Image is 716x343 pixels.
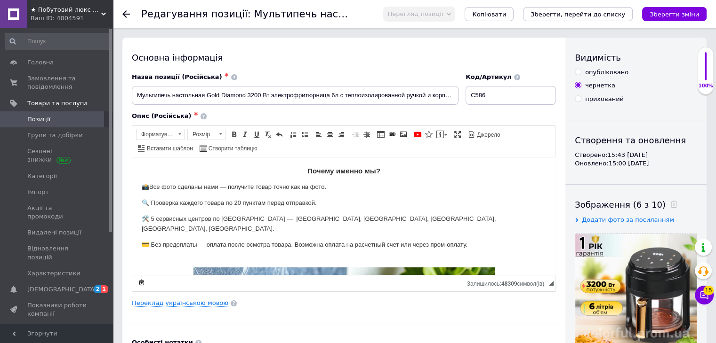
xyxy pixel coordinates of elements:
[263,129,273,140] a: Видалити форматування
[575,199,697,210] div: Зображення (6 з 10)
[467,278,549,287] div: Кiлькiсть символiв
[27,244,87,261] span: Відновлення позицій
[575,159,697,168] div: Оновлено: 15:00 [DATE]
[27,131,83,140] span: Групи та добірки
[145,145,193,153] span: Вставити шаблон
[466,73,512,80] span: Код/Артикул
[582,216,674,223] span: Додати фото за посиланням
[251,129,262,140] a: Підкреслений (Ctrl+U)
[475,131,500,139] span: Джерело
[501,281,517,287] span: 48309
[27,188,49,196] span: Імпорт
[387,10,443,17] span: Перегляд позиції
[325,129,335,140] a: По центру
[31,6,101,14] span: ★ Побутовий люкс Colorful★
[122,10,130,18] div: Повернутися назад
[5,33,111,50] input: Пошук
[698,83,713,89] div: 100%
[27,301,87,318] span: Показники роботи компанії
[585,95,624,103] div: прихований
[274,129,284,140] a: Повернути (Ctrl+Z)
[703,286,714,295] span: 15
[137,143,194,153] a: Вставити шаблон
[132,299,228,307] a: Переклад українською мовою
[575,151,697,159] div: Створено: 15:43 [DATE]
[27,285,97,294] span: [DEMOGRAPHIC_DATA]
[350,129,361,140] a: Зменшити відступ
[465,7,514,21] button: Копіювати
[27,204,87,221] span: Акції та промокоди
[575,134,697,146] div: Створення та оновлення
[336,129,346,140] a: По правому краю
[398,129,409,140] a: Зображення
[642,7,707,21] button: Зберегти зміни
[240,129,250,140] a: Курсив (Ctrl+I)
[362,129,372,140] a: Збільшити відступ
[585,81,615,90] div: чернетка
[132,52,556,63] div: Основна інформація
[27,58,54,67] span: Головна
[198,143,259,153] a: Створити таблицю
[136,129,185,140] a: Форматування
[132,112,192,119] span: Опис (Російська)
[137,129,175,140] span: Форматування
[132,86,459,105] input: Наприклад, H&M жіноча сукня зелена 38 розмір вечірня максі з блискітками
[101,285,108,293] span: 1
[225,72,229,78] span: ✱
[288,129,298,140] a: Вставити/видалити нумерований список
[695,286,714,304] button: Чат з покупцем15
[229,129,239,140] a: Жирний (Ctrl+B)
[31,14,113,23] div: Ваш ID: 4004591
[549,281,554,286] span: Потягніть для зміни розмірів
[27,74,87,91] span: Замовлення та повідомлення
[27,147,87,164] span: Сезонні знижки
[188,129,216,140] span: Розмір
[387,129,397,140] a: Вставити/Редагувати посилання (Ctrl+L)
[27,172,57,180] span: Категорії
[27,228,81,237] span: Видалені позиції
[435,129,449,140] a: Вставити повідомлення
[585,68,628,77] div: опубліковано
[314,129,324,140] a: По лівому краю
[27,99,87,108] span: Товари та послуги
[376,129,386,140] a: Таблиця
[27,115,50,124] span: Позиції
[187,129,225,140] a: Розмір
[27,269,80,278] span: Характеристики
[575,52,697,63] div: Видимість
[299,129,310,140] a: Вставити/видалити маркований список
[531,11,625,18] i: Зберегти, перейти до списку
[132,157,555,275] iframe: Редактор, 60A9329A-422B-474E-8425-BF932831FB12
[194,111,198,117] span: ✱
[94,285,101,293] span: 2
[452,129,463,140] a: Максимізувати
[523,7,633,21] button: Зберегти, перейти до списку
[650,11,699,18] i: Зберегти зміни
[137,277,147,288] a: Зробити резервну копію зараз
[698,47,714,94] div: 100% Якість заповнення
[132,73,222,80] span: Назва позиції (Російська)
[412,129,423,140] a: Додати відео з YouTube
[207,145,257,153] span: Створити таблицю
[424,129,434,140] a: Вставити іконку
[467,129,502,140] a: Джерело
[472,11,506,18] span: Копіювати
